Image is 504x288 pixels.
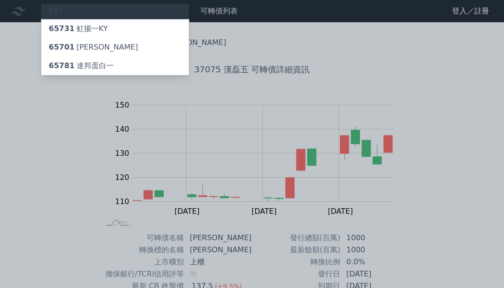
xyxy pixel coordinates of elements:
[49,24,75,33] span: 65731
[49,60,114,71] div: 達邦蛋白一
[41,57,189,75] a: 65781達邦蛋白一
[49,43,75,51] span: 65701
[41,38,189,57] a: 65701[PERSON_NAME]
[49,42,138,53] div: [PERSON_NAME]
[49,61,75,70] span: 65781
[49,23,108,34] div: 虹揚一KY
[41,19,189,38] a: 65731虹揚一KY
